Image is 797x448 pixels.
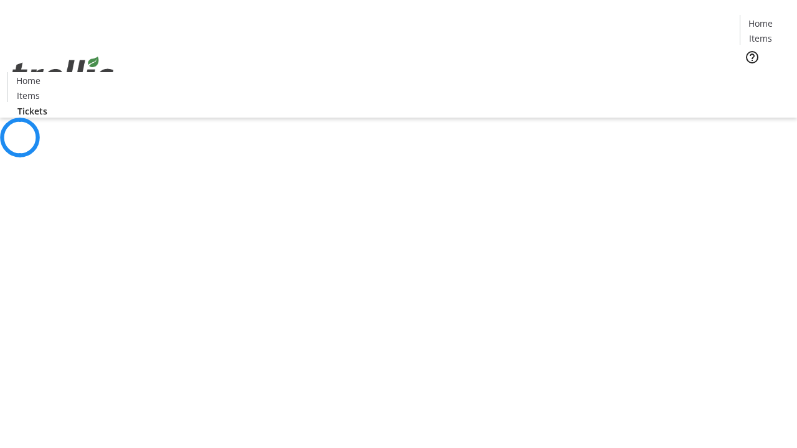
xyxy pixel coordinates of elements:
button: Help [740,45,765,70]
a: Tickets [740,72,790,85]
span: Tickets [17,105,47,118]
a: Tickets [7,105,57,118]
span: Items [749,32,772,45]
a: Home [740,17,780,30]
span: Items [17,89,40,102]
img: Orient E2E Organization CMEONMH8dm's Logo [7,43,118,105]
a: Items [740,32,780,45]
span: Tickets [750,72,780,85]
a: Home [8,74,48,87]
a: Items [8,89,48,102]
span: Home [16,74,40,87]
span: Home [748,17,773,30]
